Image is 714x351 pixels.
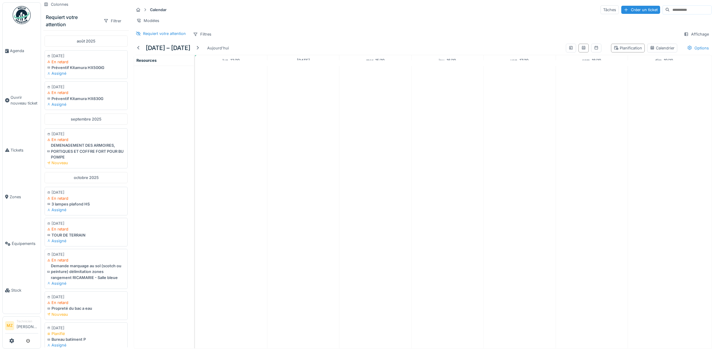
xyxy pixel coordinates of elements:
[190,30,214,39] div: Filtres
[3,27,41,74] a: Agenda
[47,294,125,300] div: [DATE]
[47,65,125,71] div: Préventif Kitamura HX500iG
[17,319,38,332] li: [PERSON_NAME]
[295,56,311,64] a: 14 octobre 2025
[134,16,162,25] div: Modèles
[47,160,125,166] div: Nouveau
[17,319,38,324] div: Technicien
[47,300,125,306] div: En retard
[614,45,642,51] div: Planification
[11,147,38,153] span: Tickets
[3,174,41,220] a: Zones
[47,71,125,76] div: Assigné
[650,45,675,51] div: Calendrier
[600,5,619,14] div: Tâches
[136,58,157,63] span: Resources
[47,280,125,286] div: Assigné
[47,207,125,213] div: Assigné
[45,114,128,125] div: septembre 2025
[47,102,125,107] div: Assigné
[12,241,38,246] span: Équipements
[205,44,231,52] div: Aujourd'hui
[47,257,125,263] div: En retard
[45,172,128,183] div: octobre 2025
[101,17,124,25] div: Filtrer
[47,143,125,160] div: DEMENAGEMENT DES ARMOIRES, PORTIQUES ET COFFRE FORT POUR BU POMPE
[47,226,125,232] div: En retard
[47,131,125,137] div: [DATE]
[47,221,125,226] div: [DATE]
[11,287,38,293] span: Stock
[3,127,41,174] a: Tickets
[47,252,125,257] div: [DATE]
[3,220,41,267] a: Équipements
[143,31,186,36] div: Requiert votre attention
[47,342,125,348] div: Assigné
[509,56,530,64] a: 17 octobre 2025
[47,312,125,317] div: Nouveau
[3,267,41,314] a: Stock
[5,319,38,334] a: MZ Technicien[PERSON_NAME]
[5,321,14,330] li: MZ
[3,74,41,127] a: Ouvrir nouveau ticket
[653,56,675,64] a: 19 octobre 2025
[47,190,125,195] div: [DATE]
[621,6,660,14] div: Créer un ticket
[47,137,125,143] div: En retard
[45,36,128,47] div: août 2025
[365,56,386,64] a: 15 octobre 2025
[148,7,169,13] strong: Calendar
[13,6,31,24] img: Badge_color-CXgf-gQk.svg
[47,331,125,337] div: Planifié
[437,56,457,64] a: 16 octobre 2025
[47,53,125,59] div: [DATE]
[11,95,38,106] span: Ouvrir nouveau ticket
[47,263,125,280] div: Demande marquage au sol (scotch ou peinture) délimitation zones rangement RICAMARIE - Salle bleue
[47,196,125,201] div: En retard
[47,84,125,90] div: [DATE]
[47,232,125,238] div: TOUR DE TERRAIN
[10,48,38,54] span: Agenda
[684,44,712,52] div: Options
[47,325,125,331] div: [DATE]
[47,201,125,207] div: 3 lampes plafond HS
[681,30,712,39] div: Affichage
[47,337,125,342] div: Bureau batiment P
[146,44,190,52] h5: [DATE] – [DATE]
[221,56,241,64] a: 13 octobre 2025
[10,194,38,200] span: Zones
[581,56,603,64] a: 18 octobre 2025
[47,96,125,102] div: Préventif Kitamura HX630G
[47,238,125,244] div: Assigné
[47,306,125,311] div: Propreté du bac a eau
[46,14,98,28] div: Requiert votre attention
[47,59,125,65] div: En retard
[47,90,125,96] div: En retard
